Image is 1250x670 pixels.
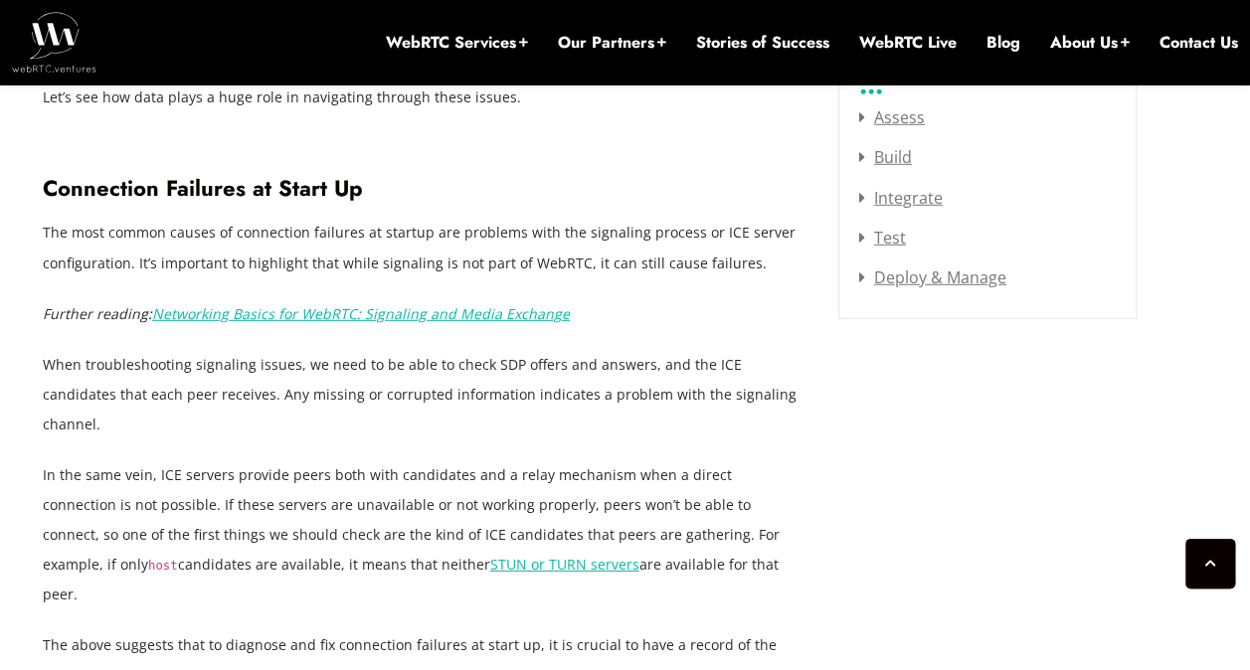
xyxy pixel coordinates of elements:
a: Integrate [859,187,943,209]
a: Deploy & Manage [859,266,1006,288]
a: Assess [859,106,925,128]
p: Let’s see how data plays a huge role in navigating through these issues. [43,83,808,112]
a: Build [859,146,912,168]
a: Contact Us [1160,32,1238,54]
label: WebRTC Services [859,47,1076,92]
img: WebRTC.ventures [12,12,96,72]
a: WebRTC Live [859,32,957,54]
p: The most common causes of connection failures at startup are problems with the signaling process ... [43,218,808,277]
a: STUN or TURN servers [490,555,639,574]
a: Blog [986,32,1020,54]
h3: Connection Failures at Start Up [43,175,808,202]
em: Further reading: [43,304,152,323]
a: Networking Basics for WebRTC: Signaling and Media Exchange [152,304,570,323]
a: Stories of Success [696,32,829,54]
p: When troubleshooting signaling issues, we need to be able to check SDP offers and answers, and th... [43,350,808,439]
a: WebRTC Services [386,32,528,54]
code: host [148,559,178,573]
a: Our Partners [558,32,666,54]
a: Test [859,227,906,249]
a: About Us [1050,32,1130,54]
p: In the same vein, ICE servers provide peers both with candidates and a relay mechanism when a dir... [43,460,808,609]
